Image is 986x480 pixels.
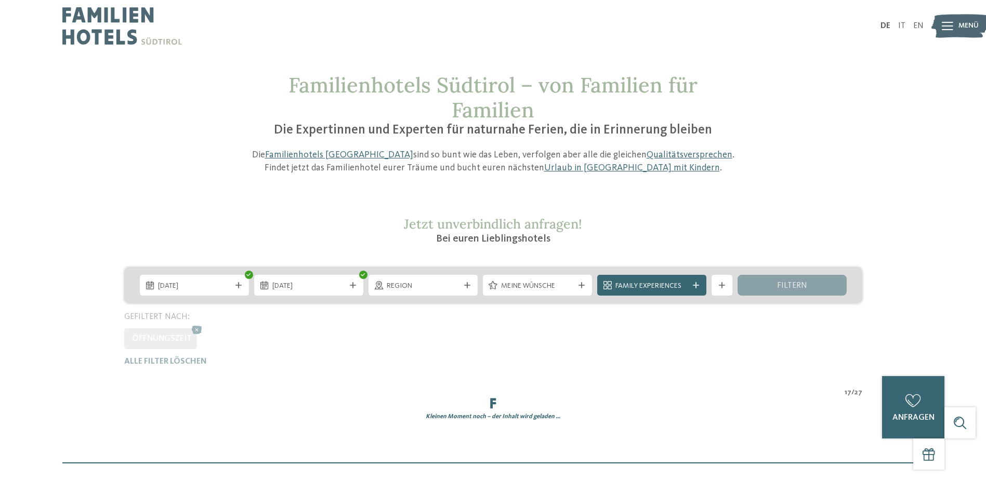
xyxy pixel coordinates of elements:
span: Menü [958,21,979,31]
a: IT [898,22,905,30]
a: DE [880,22,890,30]
span: 17 [845,388,851,398]
span: [DATE] [158,281,231,291]
span: Die Expertinnen und Experten für naturnahe Ferien, die in Erinnerung bleiben [274,124,712,137]
span: Meine Wünsche [501,281,574,291]
a: anfragen [882,376,944,438]
span: Bei euren Lieblingshotels [436,234,550,244]
div: Kleinen Moment noch – der Inhalt wird geladen … [116,412,870,421]
a: EN [913,22,924,30]
span: [DATE] [272,281,345,291]
span: Jetzt unverbindlich anfragen! [404,216,582,232]
a: Urlaub in [GEOGRAPHIC_DATA] mit Kindern [544,163,720,172]
span: Family Experiences [615,281,688,291]
a: Qualitätsversprechen [647,150,732,159]
span: Region [387,281,459,291]
span: Familienhotels Südtirol – von Familien für Familien [288,72,698,123]
span: 27 [854,388,862,398]
p: Die sind so bunt wie das Leben, verfolgen aber alle die gleichen . Findet jetzt das Familienhotel... [246,149,740,175]
a: Familienhotels [GEOGRAPHIC_DATA] [265,150,413,159]
span: / [851,388,854,398]
span: anfragen [892,414,935,422]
